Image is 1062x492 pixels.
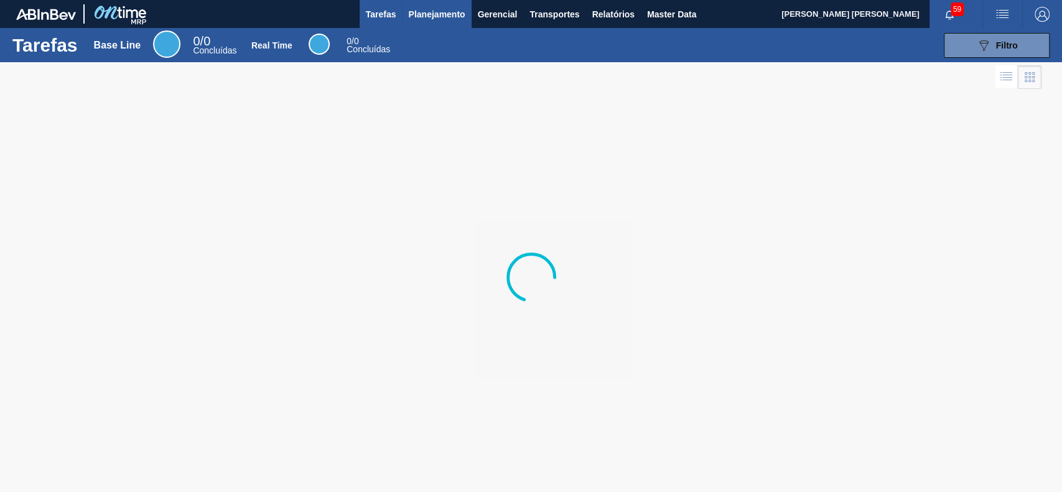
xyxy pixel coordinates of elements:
[193,34,210,48] span: / 0
[529,7,579,22] span: Transportes
[366,7,396,22] span: Tarefas
[193,45,236,55] span: Concluídas
[995,7,1010,22] img: userActions
[153,30,180,58] div: Base Line
[94,40,141,51] div: Base Line
[647,7,696,22] span: Master Data
[1035,7,1050,22] img: Logout
[944,33,1050,58] button: Filtro
[16,9,76,20] img: TNhmsLtSVTkK8tSr43FrP2fwEKptu5GPRR3wAAAABJRU5ErkJggg==
[478,7,518,22] span: Gerencial
[12,38,78,52] h1: Tarefas
[347,36,352,46] span: 0
[929,6,969,23] button: Notificações
[408,7,465,22] span: Planejamento
[996,40,1018,50] span: Filtro
[347,36,358,46] span: / 0
[193,34,200,48] span: 0
[193,36,236,55] div: Base Line
[951,2,964,16] span: 59
[347,44,390,54] span: Concluídas
[347,37,390,53] div: Real Time
[251,40,292,50] div: Real Time
[592,7,634,22] span: Relatórios
[309,34,330,55] div: Real Time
